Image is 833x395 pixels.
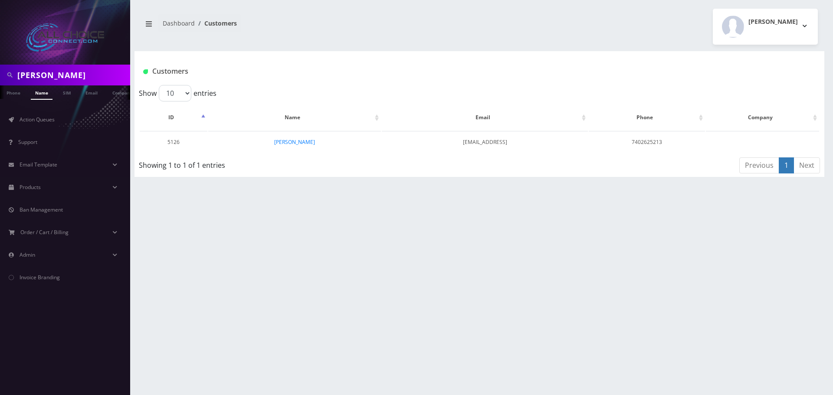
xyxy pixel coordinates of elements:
[2,85,25,99] a: Phone
[794,157,820,173] a: Next
[739,157,779,173] a: Previous
[143,67,702,75] h1: Customers
[163,19,195,27] a: Dashboard
[81,85,102,99] a: Email
[20,251,35,258] span: Admin
[20,116,55,123] span: Action Queues
[748,18,798,26] h2: [PERSON_NAME]
[26,23,104,52] img: All Choice Connect
[274,138,315,146] a: [PERSON_NAME]
[17,67,128,83] input: Search in Company
[18,138,37,146] span: Support
[140,105,207,130] th: ID: activate to sort column descending
[20,183,41,191] span: Products
[382,131,588,153] td: [EMAIL_ADDRESS]
[208,105,381,130] th: Name: activate to sort column ascending
[141,14,473,39] nav: breadcrumb
[159,85,191,101] select: Showentries
[20,161,57,168] span: Email Template
[779,157,794,173] a: 1
[706,105,819,130] th: Company: activate to sort column ascending
[713,9,818,45] button: [PERSON_NAME]
[20,229,69,236] span: Order / Cart / Billing
[589,105,705,130] th: Phone: activate to sort column ascending
[140,131,207,153] td: 5126
[139,85,216,101] label: Show entries
[589,131,705,153] td: 7402625213
[382,105,588,130] th: Email: activate to sort column ascending
[31,85,52,100] a: Name
[195,19,237,28] li: Customers
[139,157,416,170] div: Showing 1 to 1 of 1 entries
[20,206,63,213] span: Ban Management
[59,85,75,99] a: SIM
[108,85,137,99] a: Company
[20,274,60,281] span: Invoice Branding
